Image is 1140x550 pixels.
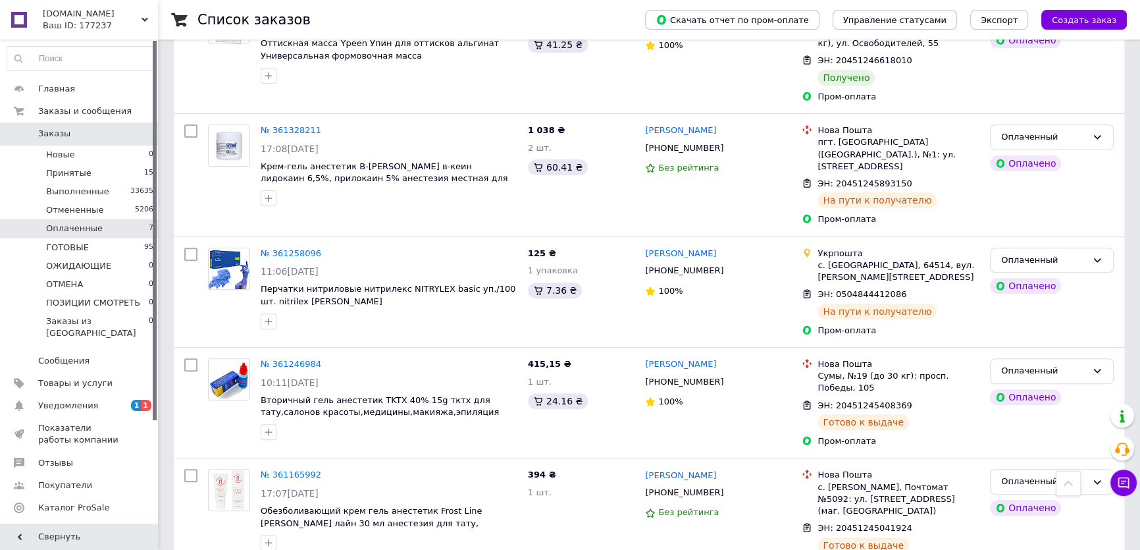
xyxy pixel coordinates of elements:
[261,161,508,196] a: Крем-гель анестетик В-[PERSON_NAME] в-кеин лидокаин 6,5%, прилокаин 5% анестезия местная для тату...
[817,289,906,299] span: ЭН: 0504844412086
[209,248,249,289] img: Фото товару
[38,128,70,140] span: Заказы
[213,470,246,510] img: Фото товару
[833,10,957,30] button: Управление статусами
[7,47,154,70] input: Поиск
[645,358,716,371] a: [PERSON_NAME]
[208,358,250,400] a: Фото товару
[131,400,142,411] span: 1
[817,136,979,173] div: пгт. [GEOGRAPHIC_DATA] ([GEOGRAPHIC_DATA].), №1: ул. [STREET_ADDRESS]
[817,213,979,225] div: Пром-оплата
[46,279,83,290] span: ОТМЕНА
[528,283,582,298] div: 7.36 ₴
[261,284,515,318] span: Перчатки нитриловые нитрилекс NITRYLEX basic уп./100 шт. nitrilex [PERSON_NAME] медицины,косметол...
[1001,475,1087,489] div: Оплаченный
[645,124,716,137] a: [PERSON_NAME]
[46,242,89,254] span: ГОТОВЫЕ
[135,204,153,216] span: 5206
[46,297,140,309] span: ПОЗИЦИИ СМОТРЕТЬ
[144,167,153,179] span: 15
[141,400,151,411] span: 1
[817,435,979,447] div: Пром-оплата
[209,125,249,166] img: Фото товару
[817,192,937,208] div: На пути к получателю
[261,506,482,540] a: Обезболивающий крем гель анестетик Frost Line [PERSON_NAME] лайн 30 мл анестезия для тату, депиля...
[261,470,321,480] a: № 361165992
[46,204,103,216] span: Отмененные
[645,248,716,260] a: [PERSON_NAME]
[149,279,153,290] span: 0
[528,470,556,480] span: 394 ₴
[261,377,319,388] span: 10:11[DATE]
[970,10,1028,30] button: Экспорт
[149,223,153,234] span: 7
[197,12,311,28] h1: Список заказов
[261,38,499,61] a: Оттискная масса Ypeen Упин для оттисков альгинат Универсальная формовочная масса
[981,15,1018,25] span: Экспорт
[817,55,912,65] span: ЭН: 20451246618010
[658,397,683,406] span: 100%
[208,248,250,290] a: Фото товару
[149,149,153,161] span: 0
[645,470,716,482] a: [PERSON_NAME]
[843,15,946,25] span: Управление статусами
[817,414,908,430] div: Готово к выдаче
[46,260,111,272] span: ОЖИДАЮЩИЕ
[817,400,912,410] span: ЭН: 20451245408369
[528,377,552,387] span: 1 шт.
[990,32,1061,48] div: Оплачено
[817,124,979,136] div: Нова Пошта
[144,242,153,254] span: 95
[261,125,321,135] a: № 361328211
[528,265,578,275] span: 1 упаковка
[38,422,122,446] span: Показатели работы компании
[261,395,499,418] a: Вторичный гель анестетик TKTX 40% 15g тктх для тату,салонов красоты,медицины,макияжа,эпиляция
[528,125,565,135] span: 1 038 ₴
[817,358,979,370] div: Нова Пошта
[261,248,321,258] a: № 361258096
[990,500,1061,516] div: Оплачено
[817,523,912,533] span: ЭН: 20451245041924
[642,484,726,501] div: [PHONE_NUMBER]
[642,373,726,391] div: [PHONE_NUMBER]
[1041,10,1127,30] button: Создать заказ
[38,105,132,117] span: Заказы и сообщения
[528,159,588,175] div: 60.41 ₴
[658,286,683,296] span: 100%
[46,149,75,161] span: Новые
[261,266,319,277] span: 11:06[DATE]
[528,359,571,369] span: 415,15 ₴
[817,70,875,86] div: Получено
[261,144,319,154] span: 17:08[DATE]
[38,502,109,514] span: Каталог ProSale
[46,167,91,179] span: Принятые
[1052,15,1116,25] span: Создать заказ
[990,155,1061,171] div: Оплачено
[656,14,809,26] span: Скачать отчет по пром-оплате
[149,260,153,272] span: 0
[1001,130,1087,144] div: Оплаченный
[817,469,979,481] div: Нова Пошта
[38,400,98,412] span: Уведомления
[208,124,250,167] a: Фото товару
[38,83,75,95] span: Главная
[528,143,552,153] span: 2 шт.
[1001,364,1087,378] div: Оплаченный
[817,325,979,337] div: Пром-оплата
[642,140,726,157] div: [PHONE_NUMBER]
[528,393,588,409] div: 24.16 ₴
[817,304,937,319] div: На пути к получателю
[658,507,719,517] span: Без рейтинга
[990,389,1061,405] div: Оплачено
[46,186,109,198] span: Выполненные
[817,370,979,394] div: Сумы, №19 (до 30 кг): просп. Победы, 105
[149,316,153,339] span: 0
[817,481,979,518] div: с. [PERSON_NAME], Почтомат №5092: ул. [STREET_ADDRESS] (маг. [GEOGRAPHIC_DATA])
[1028,14,1127,24] a: Создать заказ
[817,91,979,103] div: Пром-оплата
[209,359,249,400] img: Фото товару
[817,179,912,188] span: ЭН: 20451245893150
